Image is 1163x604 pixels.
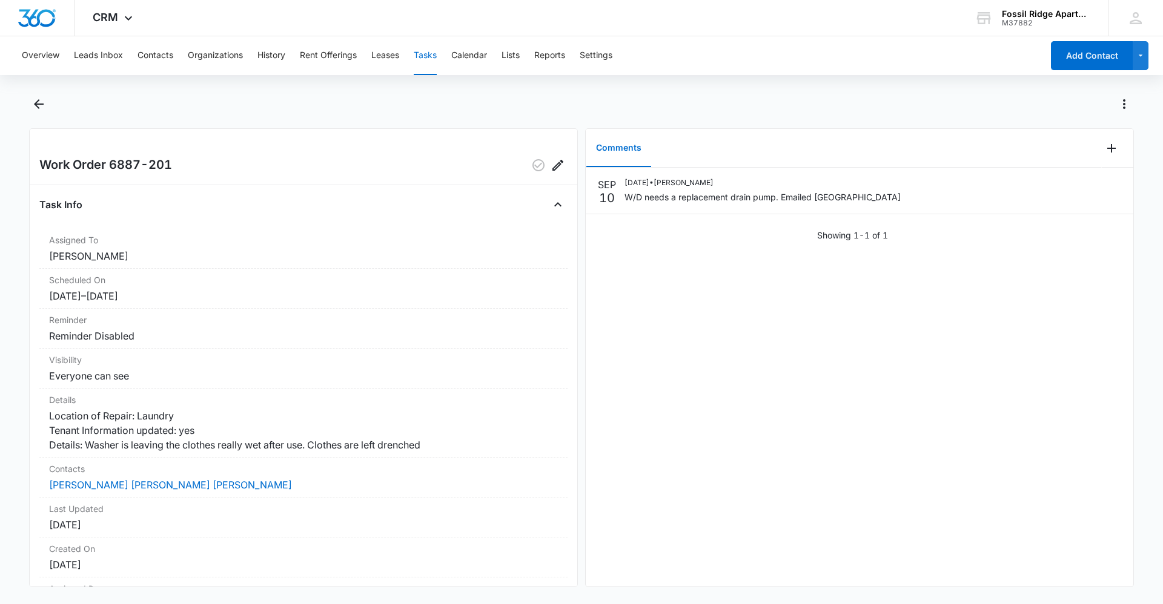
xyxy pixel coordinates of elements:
[548,156,568,175] button: Edit
[817,229,888,241] p: Showing 1-1 of 1
[371,36,399,75] button: Leases
[39,197,82,212] h4: Task Info
[548,195,568,214] button: Close
[49,249,558,263] dd: [PERSON_NAME]
[49,369,558,383] dd: Everyone can see
[49,289,558,303] dd: [DATE] – [DATE]
[29,94,48,114] button: Back
[599,192,615,204] p: 10
[625,177,901,188] p: [DATE] • [PERSON_NAME]
[1051,41,1133,70] button: Add Contact
[39,389,568,458] div: DetailsLocation of Repair: Laundry Tenant Information updated: yes Details: Washer is leaving the...
[49,353,558,366] dt: Visibility
[49,393,558,406] dt: Details
[49,582,558,595] dt: Assigned By
[1002,19,1090,27] div: account id
[49,517,558,532] dd: [DATE]
[49,234,558,246] dt: Assigned To
[39,458,568,497] div: Contacts[PERSON_NAME] [PERSON_NAME] [PERSON_NAME]
[49,462,558,475] dt: Contacts
[49,479,292,491] a: [PERSON_NAME] [PERSON_NAME] [PERSON_NAME]
[39,156,172,175] h2: Work Order 6887-201
[1115,94,1134,114] button: Actions
[49,313,558,326] dt: Reminder
[502,36,520,75] button: Lists
[39,349,568,389] div: VisibilityEveryone can see
[49,329,558,343] dd: Reminder Disabled
[49,274,558,286] dt: Scheduled On
[39,229,568,269] div: Assigned To[PERSON_NAME]
[93,11,118,24] span: CRM
[49,542,558,555] dt: Created On
[580,36,612,75] button: Settings
[1102,139,1121,158] button: Add Comment
[257,36,285,75] button: History
[74,36,123,75] button: Leads Inbox
[39,269,568,309] div: Scheduled On[DATE]–[DATE]
[49,557,558,572] dd: [DATE]
[586,130,651,167] button: Comments
[1002,9,1090,19] div: account name
[188,36,243,75] button: Organizations
[49,409,558,452] dd: Location of Repair: Laundry Tenant Information updated: yes Details: Washer is leaving the clothe...
[300,36,357,75] button: Rent Offerings
[39,537,568,577] div: Created On[DATE]
[451,36,487,75] button: Calendar
[534,36,565,75] button: Reports
[414,36,437,75] button: Tasks
[625,191,901,203] p: W/D needs a replacement drain pump. Emailed [GEOGRAPHIC_DATA]
[598,177,616,192] p: SEP
[39,309,568,349] div: ReminderReminder Disabled
[39,497,568,537] div: Last Updated[DATE]
[49,502,558,515] dt: Last Updated
[22,36,59,75] button: Overview
[138,36,173,75] button: Contacts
